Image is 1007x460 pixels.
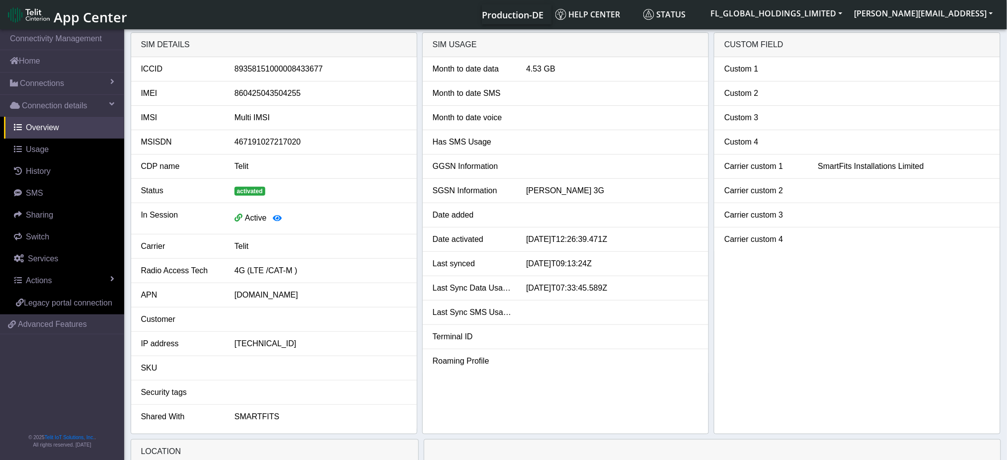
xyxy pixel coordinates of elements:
[4,117,124,139] a: Overview
[134,160,227,172] div: CDP name
[26,211,53,219] span: Sharing
[227,289,414,301] div: [DOMAIN_NAME]
[134,289,227,301] div: APN
[4,270,124,292] a: Actions
[425,355,519,367] div: Roaming Profile
[4,226,124,248] a: Switch
[717,87,810,99] div: Custom 2
[425,331,519,343] div: Terminal ID
[24,299,112,307] span: Legacy portal connection
[425,87,519,99] div: Month to date SMS
[134,411,227,423] div: Shared With
[134,240,227,252] div: Carrier
[4,248,124,270] a: Services
[555,9,620,20] span: Help center
[425,63,519,75] div: Month to date data
[227,136,414,148] div: 467191027217020
[227,338,414,350] div: [TECHNICAL_ID]
[8,7,50,23] img: logo-telit-cinterion-gw-new.png
[227,112,414,124] div: Multi IMSI
[134,386,227,398] div: Security tags
[519,282,706,294] div: [DATE]T07:33:45.589Z
[4,204,124,226] a: Sharing
[26,167,51,175] span: History
[54,8,127,26] span: App Center
[134,313,227,325] div: Customer
[717,136,810,148] div: Custom 4
[425,307,519,318] div: Last Sync SMS Usage
[22,100,87,112] span: Connection details
[227,160,414,172] div: Telit
[519,185,706,197] div: [PERSON_NAME] 3G
[131,33,417,57] div: SIM details
[717,233,810,245] div: Carrier custom 4
[26,276,52,285] span: Actions
[425,185,519,197] div: SGSN Information
[714,33,1000,57] div: Custom field
[717,209,810,221] div: Carrier custom 3
[4,182,124,204] a: SMS
[643,9,686,20] span: Status
[717,112,810,124] div: Custom 3
[26,123,59,132] span: Overview
[227,63,414,75] div: 89358151000008433677
[482,4,543,24] a: Your current platform instance
[643,9,654,20] img: status.svg
[425,258,519,270] div: Last synced
[717,160,810,172] div: Carrier custom 1
[519,258,706,270] div: [DATE]T09:13:24Z
[26,145,49,153] span: Usage
[134,209,227,228] div: In Session
[234,187,265,196] span: activated
[45,435,94,440] a: Telit IoT Solutions, Inc.
[423,33,708,57] div: SIM usage
[134,63,227,75] div: ICCID
[134,338,227,350] div: IP address
[134,362,227,374] div: SKU
[134,87,227,99] div: IMEI
[28,254,58,263] span: Services
[811,160,998,172] div: SmartFits Installations Limited
[425,282,519,294] div: Last Sync Data Usage
[425,112,519,124] div: Month to date voice
[717,185,810,197] div: Carrier custom 2
[267,209,289,228] button: View session details
[134,112,227,124] div: IMSI
[425,136,519,148] div: Has SMS Usage
[425,160,519,172] div: GGSN Information
[245,214,267,222] span: Active
[639,4,705,24] a: Status
[134,185,227,197] div: Status
[134,265,227,277] div: Radio Access Tech
[425,233,519,245] div: Date activated
[26,232,49,241] span: Switch
[482,9,544,21] span: Production-DE
[849,4,999,22] button: [PERSON_NAME][EMAIL_ADDRESS]
[227,87,414,99] div: 860425043504255
[227,240,414,252] div: Telit
[425,209,519,221] div: Date added
[227,265,414,277] div: 4G (LTE /CAT-M )
[26,189,43,197] span: SMS
[18,318,87,330] span: Advanced Features
[234,412,279,421] span: SMARTFITS
[4,139,124,160] a: Usage
[134,136,227,148] div: MSISDN
[519,233,706,245] div: [DATE]T12:26:39.471Z
[555,9,566,20] img: knowledge.svg
[717,63,810,75] div: Custom 1
[705,4,849,22] button: FL_GLOBAL_HOLDINGS_LIMITED
[8,4,126,25] a: App Center
[551,4,639,24] a: Help center
[20,77,64,89] span: Connections
[4,160,124,182] a: History
[519,63,706,75] div: 4.53 GB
